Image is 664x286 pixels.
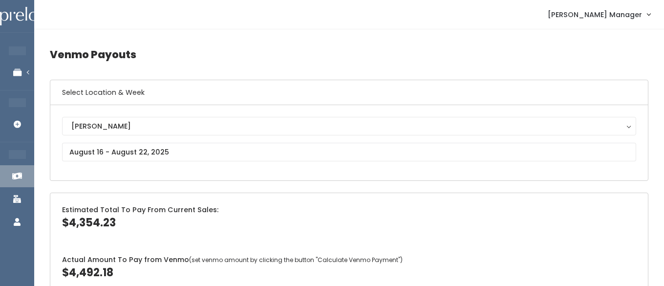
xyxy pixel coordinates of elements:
[50,41,648,68] h4: Venmo Payouts
[62,117,636,135] button: [PERSON_NAME]
[62,143,636,161] input: August 16 - August 22, 2025
[189,256,403,264] span: (set venmo amount by clicking the button "Calculate Venmo Payment")
[548,9,642,20] span: [PERSON_NAME] Manager
[62,215,116,230] span: $4,354.23
[50,80,648,105] h6: Select Location & Week
[50,193,648,242] div: Estimated Total To Pay From Current Sales:
[62,265,113,280] span: $4,492.18
[538,4,660,25] a: [PERSON_NAME] Manager
[71,121,627,132] div: [PERSON_NAME]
